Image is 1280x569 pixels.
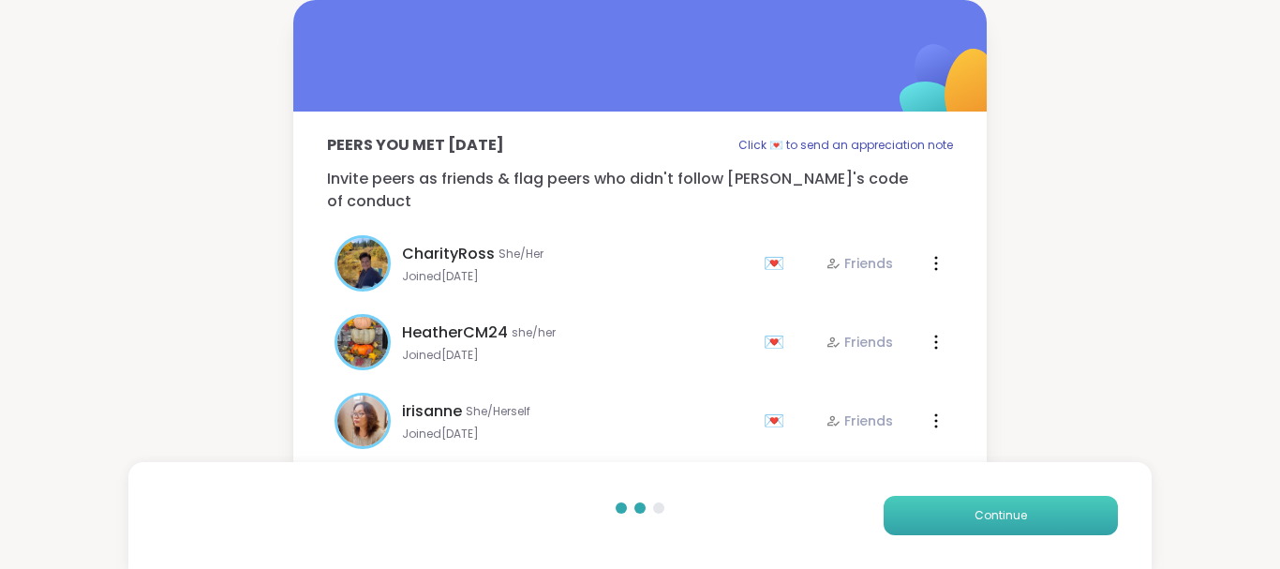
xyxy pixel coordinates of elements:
span: irisanne [402,400,462,423]
p: Click 💌 to send an appreciation note [738,134,953,157]
div: Friends [826,254,893,273]
p: Invite peers as friends & flag peers who didn't follow [PERSON_NAME]'s code of conduct [327,168,953,213]
div: 💌 [764,406,792,436]
span: HeatherCM24 [402,322,508,344]
p: Peers you met [DATE] [327,134,504,157]
img: irisanne [337,396,388,446]
span: Joined [DATE] [402,269,752,284]
span: She/Herself [466,404,530,419]
span: she/her [512,325,556,340]
div: Friends [826,412,893,430]
div: 💌 [764,248,792,278]
img: HeatherCM24 [337,317,388,367]
div: Friends [826,333,893,352]
span: CharityRoss [402,243,495,265]
span: Continue [975,507,1027,524]
button: Continue [884,496,1118,535]
span: She/Her [499,247,543,262]
span: Joined [DATE] [402,348,752,363]
img: CharityRoss [337,238,388,289]
span: Joined [DATE] [402,427,752,442]
div: 💌 [764,327,792,357]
